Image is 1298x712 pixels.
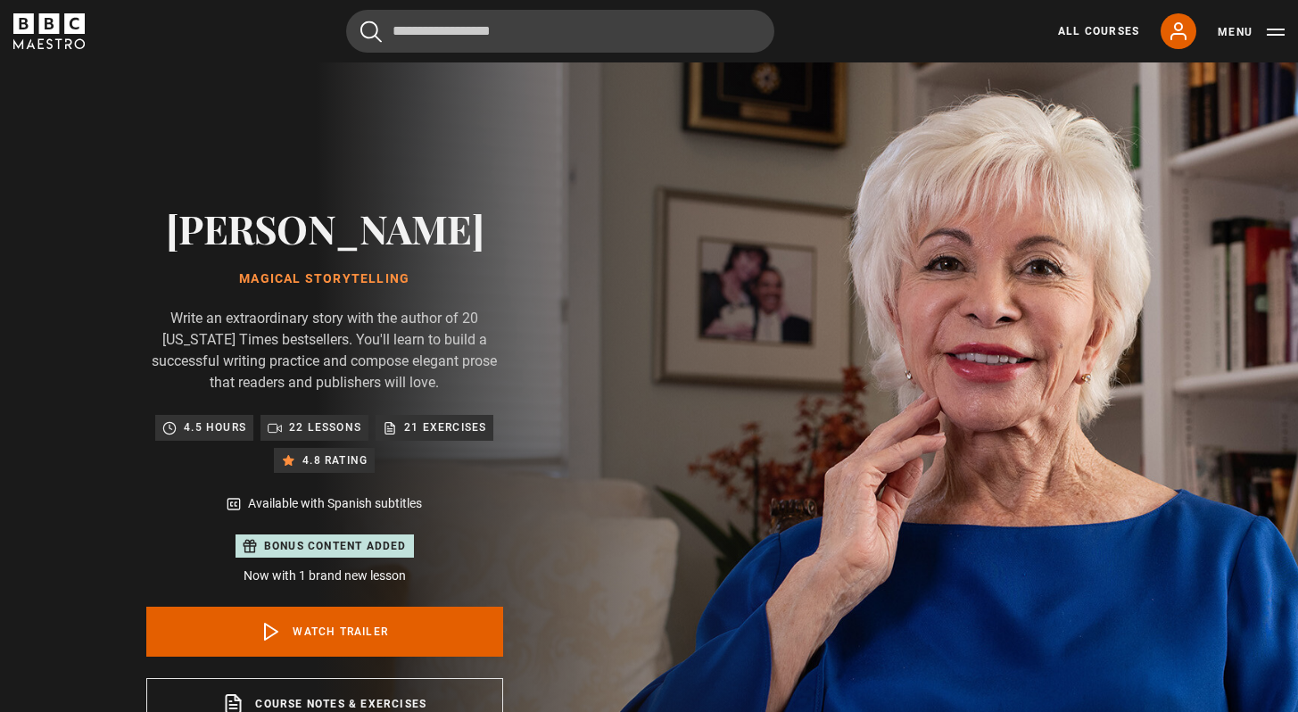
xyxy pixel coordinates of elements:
[146,607,503,657] a: Watch Trailer
[248,494,422,513] p: Available with Spanish subtitles
[146,272,503,286] h1: Magical Storytelling
[13,13,85,49] svg: BBC Maestro
[146,205,503,251] h2: [PERSON_NAME]
[264,538,407,554] p: Bonus content added
[346,10,774,53] input: Search
[302,451,368,469] p: 4.8 rating
[146,308,503,393] p: Write an extraordinary story with the author of 20 [US_STATE] Times bestsellers. You'll learn to ...
[289,418,361,436] p: 22 lessons
[1218,23,1285,41] button: Toggle navigation
[1058,23,1139,39] a: All Courses
[360,21,382,43] button: Submit the search query
[146,567,503,585] p: Now with 1 brand new lesson
[404,418,486,436] p: 21 exercises
[184,418,246,436] p: 4.5 hours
